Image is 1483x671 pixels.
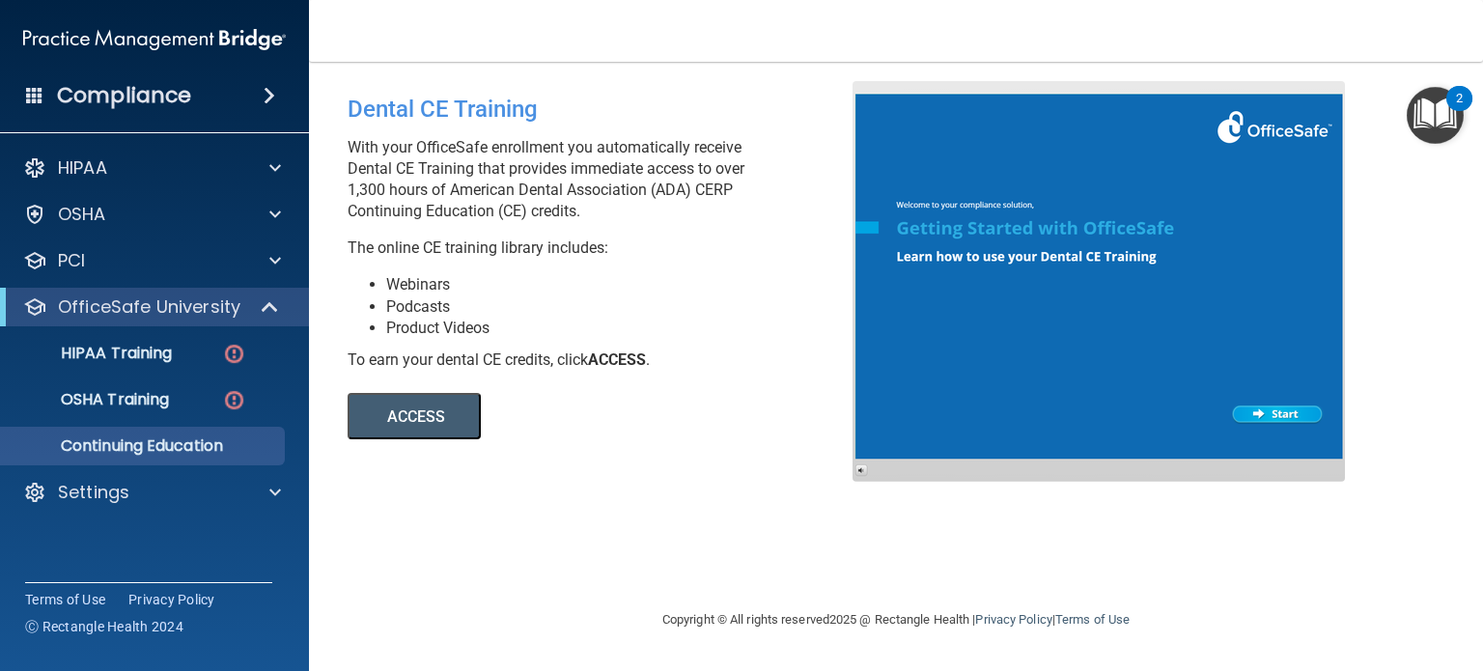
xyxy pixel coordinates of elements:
[348,238,867,259] p: The online CE training library includes:
[1407,87,1464,144] button: Open Resource Center, 2 new notifications
[975,612,1051,627] a: Privacy Policy
[58,481,129,504] p: Settings
[386,296,867,318] li: Podcasts
[25,590,105,609] a: Terms of Use
[57,82,191,109] h4: Compliance
[348,393,481,439] button: ACCESS
[23,203,281,226] a: OSHA
[222,388,246,412] img: danger-circle.6113f641.png
[348,349,867,371] div: To earn your dental CE credits, click .
[386,274,867,295] li: Webinars
[23,295,280,319] a: OfficeSafe University
[348,410,876,425] a: ACCESS
[13,344,172,363] p: HIPAA Training
[23,20,286,59] img: PMB logo
[25,617,183,636] span: Ⓒ Rectangle Health 2024
[588,350,646,369] b: ACCESS
[23,249,281,272] a: PCI
[1456,98,1463,124] div: 2
[58,156,107,180] p: HIPAA
[58,295,240,319] p: OfficeSafe University
[23,156,281,180] a: HIPAA
[386,318,867,339] li: Product Videos
[13,390,169,409] p: OSHA Training
[348,81,867,137] div: Dental CE Training
[348,137,867,222] p: With your OfficeSafe enrollment you automatically receive Dental CE Training that provides immedi...
[58,249,85,272] p: PCI
[222,342,246,366] img: danger-circle.6113f641.png
[58,203,106,226] p: OSHA
[544,589,1248,651] div: Copyright © All rights reserved 2025 @ Rectangle Health | |
[1055,612,1130,627] a: Terms of Use
[23,481,281,504] a: Settings
[128,590,215,609] a: Privacy Policy
[13,436,276,456] p: Continuing Education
